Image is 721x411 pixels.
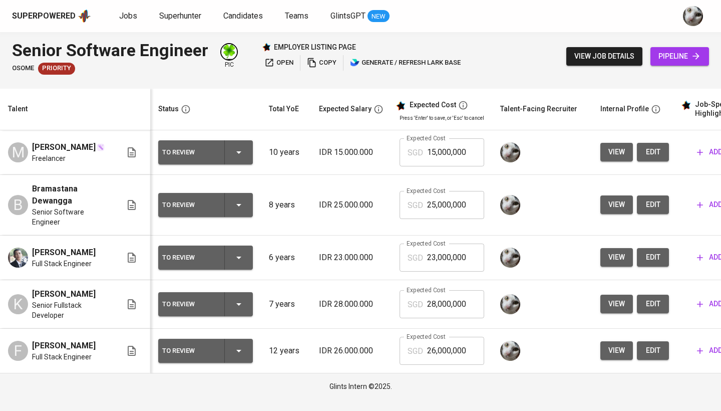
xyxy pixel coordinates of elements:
[12,11,76,22] div: Superpowered
[269,146,303,158] p: 10 years
[319,345,384,357] p: IDR 26.000.000
[319,103,372,115] div: Expected Salary
[158,339,253,363] button: To Review
[319,252,384,264] p: IDR 23.000.000
[32,153,66,163] span: Freelancer
[223,11,263,21] span: Candidates
[269,252,303,264] p: 6 years
[32,247,96,259] span: [PERSON_NAME]
[645,146,661,158] span: edit
[408,345,423,357] p: SGD
[319,146,384,158] p: IDR 15.000.000
[162,198,216,212] div: To Review
[304,55,339,71] button: copy
[408,299,423,311] p: SGD
[319,199,384,211] p: IDR 25.000.000
[8,248,28,268] img: KHAIRIL MUBARAK
[408,147,423,159] p: SGD
[608,298,625,310] span: view
[600,143,633,161] button: view
[500,341,520,361] img: tharisa.rizky@glints.com
[600,195,633,214] button: view
[32,352,92,362] span: Full Stack Engineer
[600,295,633,313] button: view
[262,55,296,71] button: open
[32,300,110,320] span: Senior Fullstack Developer
[32,340,96,352] span: [PERSON_NAME]
[8,142,28,162] div: M
[681,100,691,110] img: glints_star.svg
[408,199,423,212] p: SGD
[162,344,216,357] div: To Review
[274,42,356,52] p: employer listing page
[608,344,625,357] span: view
[574,50,634,63] span: view job details
[645,344,661,357] span: edit
[319,298,384,310] p: IDR 28.000.000
[650,47,709,66] a: pipeline
[158,103,179,115] div: Status
[645,298,661,310] span: edit
[158,193,253,217] button: To Review
[12,64,34,73] span: Osome
[645,198,661,211] span: edit
[637,341,669,360] button: edit
[500,294,520,314] img: tharisa.rizky@glints.com
[600,248,633,267] button: view
[78,9,91,24] img: app logo
[307,57,336,69] span: copy
[8,294,28,314] div: K
[637,195,669,214] button: edit
[38,64,75,73] span: Priority
[221,44,237,60] img: f9493b8c-82b8-4f41-8722-f5d69bb1b761.jpg
[347,55,463,71] button: lark generate / refresh lark base
[8,341,28,361] div: F
[162,146,216,159] div: To Review
[12,38,208,63] div: Senior Software Engineer
[500,103,577,115] div: Talent-Facing Recruiter
[645,251,661,264] span: edit
[162,298,216,311] div: To Review
[658,50,701,63] span: pipeline
[566,47,642,66] button: view job details
[158,246,253,270] button: To Review
[269,298,303,310] p: 7 years
[97,143,105,151] img: magic_wand.svg
[264,57,293,69] span: open
[32,259,92,269] span: Full Stack Engineer
[637,248,669,267] button: edit
[269,345,303,357] p: 12 years
[500,248,520,268] img: tharisa.rizky@glints.com
[158,140,253,164] button: To Review
[162,251,216,264] div: To Review
[600,103,649,115] div: Internal Profile
[683,6,703,26] img: tharisa.rizky@glints.com
[330,10,390,23] a: GlintsGPT NEW
[396,101,406,111] img: glints_star.svg
[637,143,669,161] button: edit
[159,10,203,23] a: Superhunter
[119,11,137,21] span: Jobs
[32,141,96,153] span: [PERSON_NAME]
[32,207,110,227] span: Senior Software Engineer
[410,101,456,110] div: Expected Cost
[269,103,299,115] div: Total YoE
[285,10,310,23] a: Teams
[500,142,520,162] img: tharisa.rizky@glints.com
[350,57,461,69] span: generate / refresh lark base
[608,251,625,264] span: view
[350,58,360,68] img: lark
[119,10,139,23] a: Jobs
[368,12,390,22] span: NEW
[608,146,625,158] span: view
[32,288,96,300] span: [PERSON_NAME]
[400,114,484,122] p: Press 'Enter' to save, or 'Esc' to cancel
[408,252,423,264] p: SGD
[269,199,303,211] p: 8 years
[608,198,625,211] span: view
[158,292,253,316] button: To Review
